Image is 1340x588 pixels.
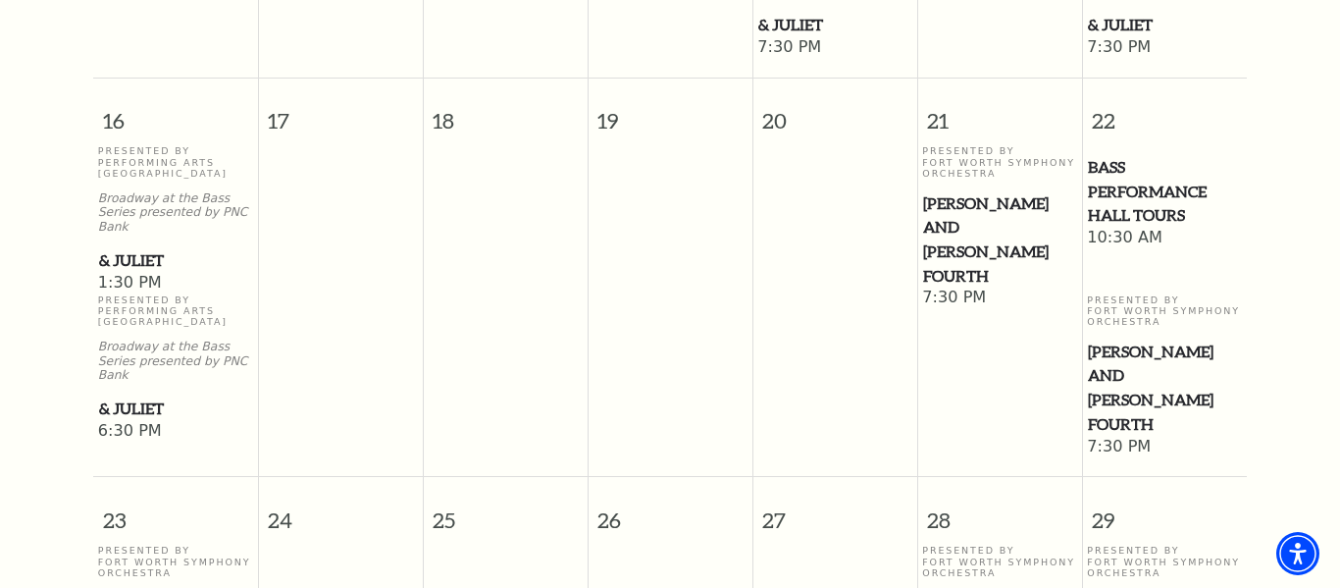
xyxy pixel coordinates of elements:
span: 23 [93,477,258,545]
p: Broadway at the Bass Series presented by PNC Bank [98,191,253,235]
span: [PERSON_NAME] and [PERSON_NAME] Fourth [1088,340,1241,437]
span: 24 [259,477,423,545]
a: Bass Performance Hall Tours [1087,155,1242,228]
div: Accessibility Menu [1276,532,1319,575]
span: & Juliet [758,13,911,37]
a: & Juliet [757,13,912,37]
span: 16 [93,79,258,146]
span: 19 [589,79,752,146]
span: & Juliet [99,248,252,273]
span: & Juliet [99,397,252,421]
span: 29 [1083,477,1248,545]
span: 27 [753,477,917,545]
span: 7:30 PM [1087,37,1242,59]
span: 7:30 PM [757,37,912,59]
p: Presented By Fort Worth Symphony Orchestra [922,545,1077,578]
span: [PERSON_NAME] and [PERSON_NAME] Fourth [923,191,1076,289]
span: 26 [589,477,752,545]
p: Presented By Performing Arts [GEOGRAPHIC_DATA] [98,145,253,179]
p: Presented By Fort Worth Symphony Orchestra [1087,545,1242,578]
span: 25 [424,477,588,545]
span: 6:30 PM [98,421,253,443]
p: Presented By Fort Worth Symphony Orchestra [98,545,253,578]
span: 18 [424,79,588,146]
span: 21 [918,79,1082,146]
a: Mozart and Mahler's Fourth [1087,340,1242,437]
a: & Juliet [98,248,253,273]
p: Presented By Fort Worth Symphony Orchestra [1087,294,1242,328]
p: Broadway at the Bass Series presented by PNC Bank [98,340,253,383]
span: 28 [918,477,1082,545]
a: & Juliet [98,397,253,421]
a: & Juliet [1087,13,1242,37]
span: 7:30 PM [922,288,1077,309]
span: Bass Performance Hall Tours [1088,155,1241,228]
span: 1:30 PM [98,273,253,294]
span: 7:30 PM [1087,437,1242,458]
span: & Juliet [1088,13,1241,37]
span: 10:30 AM [1087,228,1242,249]
span: 20 [753,79,917,146]
span: 17 [259,79,423,146]
span: 22 [1083,79,1248,146]
p: Presented By Performing Arts [GEOGRAPHIC_DATA] [98,294,253,328]
p: Presented By Fort Worth Symphony Orchestra [922,145,1077,179]
a: Mozart and Mahler's Fourth [922,191,1077,289]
